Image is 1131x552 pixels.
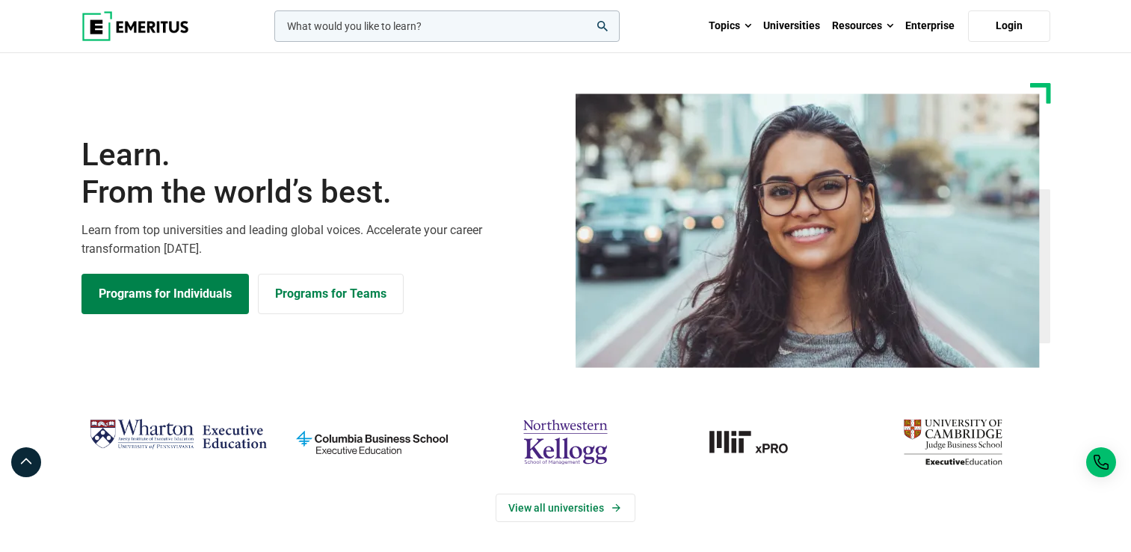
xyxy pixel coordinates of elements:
[670,413,848,471] img: MIT xPRO
[258,274,404,314] a: Explore for Business
[476,413,655,471] img: northwestern-kellogg
[274,10,620,42] input: woocommerce-product-search-field-0
[81,274,249,314] a: Explore Programs
[863,413,1042,471] img: cambridge-judge-business-school
[89,413,268,457] img: Wharton Executive Education
[81,174,557,211] span: From the world’s best.
[968,10,1050,42] a: Login
[670,413,848,471] a: MIT-xPRO
[496,494,635,522] a: View Universities
[283,413,461,471] img: columbia-business-school
[576,93,1040,368] img: Learn from the world's best
[81,221,557,259] p: Learn from top universities and leading global voices. Accelerate your career transformation [DATE].
[81,136,557,212] h1: Learn.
